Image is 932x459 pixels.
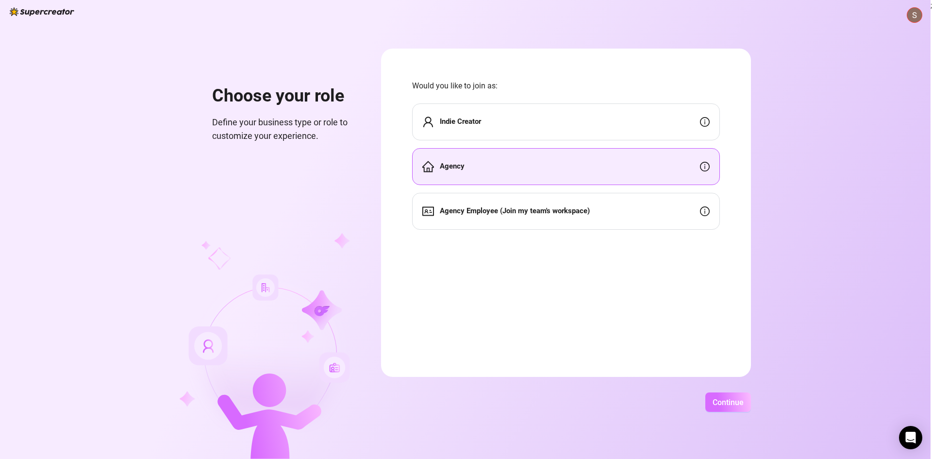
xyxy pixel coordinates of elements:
span: info-circle [700,162,710,171]
strong: Indie Creator [440,117,481,126]
strong: Agency Employee (Join my team's workspace) [440,206,590,215]
div: Open Intercom Messenger [899,426,922,449]
span: Continue [713,398,744,407]
button: Continue [705,392,751,412]
img: ACg8ocLnWgegofHRp_KVpJJ0f8VTNuyS6tbOaQegGc03TQS6keV9GQ=s96-c [907,8,922,22]
h1: Choose your role [212,85,358,107]
img: logo [10,7,74,16]
span: info-circle [700,117,710,127]
span: idcard [422,205,434,217]
span: home [422,161,434,172]
span: Would you like to join as: [412,80,720,92]
strong: Agency [440,162,465,170]
span: user [422,116,434,128]
span: Define your business type or role to customize your experience. [212,116,358,143]
span: info-circle [700,206,710,216]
